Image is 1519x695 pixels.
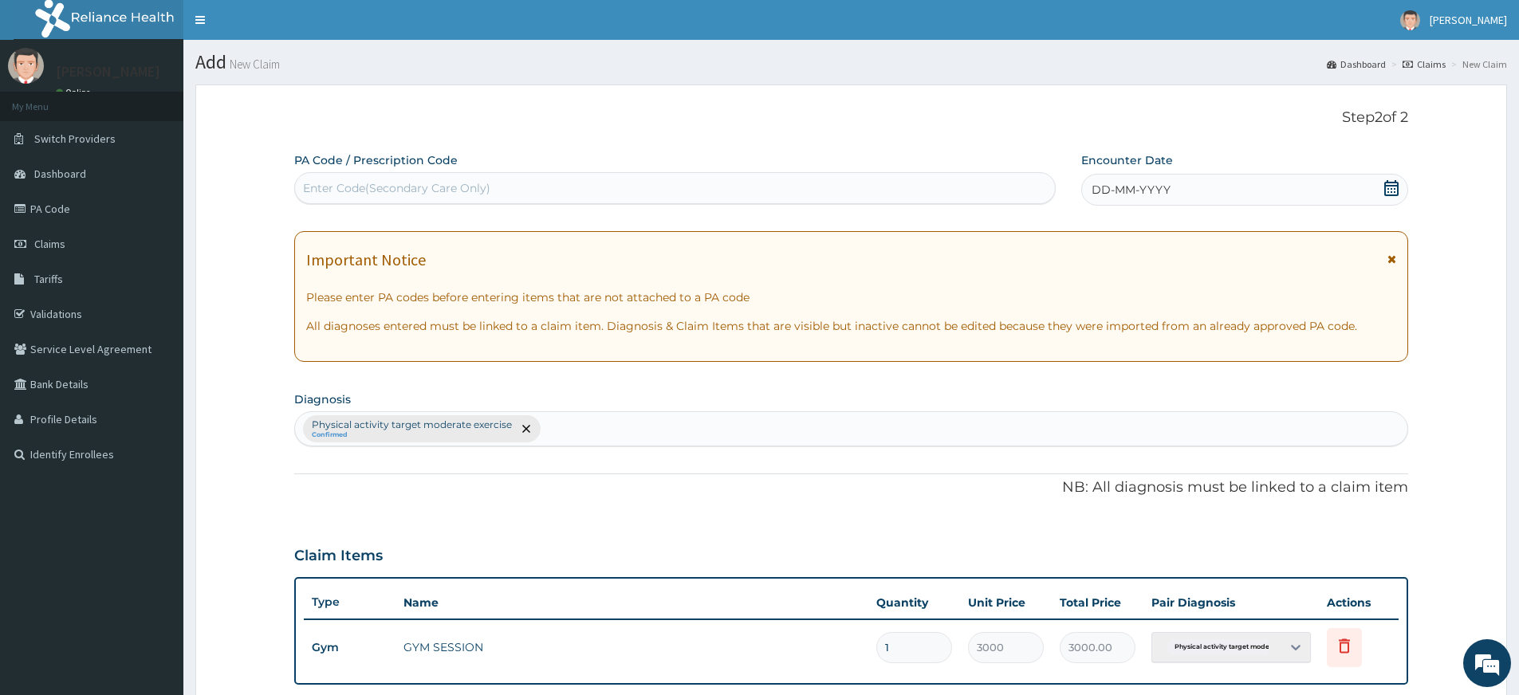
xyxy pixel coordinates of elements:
p: NB: All diagnosis must be linked to a claim item [294,477,1408,498]
label: Diagnosis [294,391,351,407]
span: Switch Providers [34,132,116,146]
span: Dashboard [34,167,86,181]
img: User Image [1400,10,1420,30]
td: Gym [304,633,395,662]
div: Minimize live chat window [262,8,300,46]
a: Claims [1403,57,1446,71]
a: Online [56,87,94,98]
td: GYM SESSION [395,631,868,663]
div: Chat with us now [83,89,268,110]
h1: Important Notice [306,251,426,269]
th: Pair Diagnosis [1143,587,1319,618]
span: [PERSON_NAME] [1430,13,1507,27]
textarea: Type your message and hit 'Enter' [8,435,304,491]
li: New Claim [1447,57,1507,71]
th: Unit Price [960,587,1052,618]
small: New Claim [226,58,280,70]
img: d_794563401_company_1708531726252_794563401 [30,80,65,120]
div: Enter Code(Secondary Care Only) [303,180,490,196]
label: PA Code / Prescription Code [294,152,458,168]
h1: Add [195,52,1507,73]
th: Total Price [1052,587,1143,618]
p: [PERSON_NAME] [56,65,160,79]
label: Encounter Date [1081,152,1173,168]
th: Actions [1319,587,1399,618]
p: All diagnoses entered must be linked to a claim item. Diagnosis & Claim Items that are visible bu... [306,318,1396,334]
th: Name [395,587,868,618]
img: User Image [8,48,44,84]
th: Quantity [868,587,960,618]
span: Tariffs [34,272,63,286]
span: We're online! [92,201,220,362]
th: Type [304,587,395,617]
span: DD-MM-YYYY [1092,182,1171,198]
a: Dashboard [1327,57,1386,71]
h3: Claim Items [294,548,383,565]
p: Please enter PA codes before entering items that are not attached to a PA code [306,289,1396,305]
p: Step 2 of 2 [294,109,1408,127]
span: Claims [34,237,65,251]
